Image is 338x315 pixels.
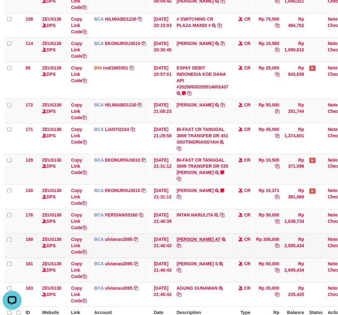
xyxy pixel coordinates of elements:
a: Copy HILMIABD1230 to clipboard [138,16,142,22]
a: Copy Link Code [71,261,87,279]
span: CR [244,157,250,163]
td: Rp 50,000 [253,258,282,282]
a: ZEUS138 [42,65,62,70]
a: # SWITCHING CR PLAZA MANDI # [177,16,213,28]
span: BCA [94,41,104,46]
span: BCA [94,237,104,242]
td: Rp 381,969 [282,185,307,209]
span: CR [244,188,250,193]
a: Copy LIANTI2234 to clipboard [130,127,135,132]
a: Copy FERDIANS5160 to clipboard [139,213,143,218]
a: EKONURSU3010 [105,41,140,46]
a: Copy Rp 10,950 to clipboard [275,47,279,52]
a: Note [328,157,338,163]
a: ZEUS138 [42,157,62,163]
a: ZEUS138 [42,102,62,107]
a: Copy # SWITCHING CR PLAZA MANDI # to clipboard [218,23,222,28]
span: Has Note [309,158,316,163]
a: Note [328,65,338,70]
td: Rp 943,659 [282,62,307,99]
a: Copy Link Code [71,127,87,145]
td: Rp 200,000 [253,234,282,258]
a: Copy EKONURSU3010 to clipboard [141,188,146,193]
a: EKONURSU3010 [105,188,140,193]
a: LIANTI2234 [105,127,129,132]
td: DPS [40,154,68,185]
a: [PERSON_NAME] AT [177,237,220,242]
a: Copy Link Code [71,286,87,304]
a: Copy Link Code [71,157,87,175]
span: 114 [26,41,33,46]
a: [PERSON_NAME] S [177,261,218,267]
span: 85 [26,65,31,70]
span: 129 [26,157,33,163]
td: Rp 20,000 [253,282,282,307]
td: [DATE] 21:40:43 [151,282,174,307]
a: Note [328,261,338,267]
a: Note [328,127,338,132]
td: DPS [40,258,68,282]
td: [DATE] 20:15:03 [151,13,174,37]
span: CR [244,41,250,46]
td: DPS [40,185,68,209]
a: AGUNG GUNAWAN [177,286,218,291]
td: Rp 75,000 [253,13,282,37]
span: BCA [94,127,104,132]
span: CR [244,213,250,218]
a: BI-FAST CR TANGGAL 3009 TRANSFER DR 451 SIGITINDRIANSYAH [177,127,228,145]
td: DPS [40,209,68,234]
a: Copy AHMAD AGUSTI to clipboard [221,41,225,46]
a: ulvianas2095 [105,261,133,267]
td: Rp 25,000 [253,62,282,99]
a: Copy Rp 10,505 to clipboard [275,164,279,169]
td: [DATE] 21:40:43 [151,258,174,282]
td: [DATE] 20:30:45 [151,37,174,62]
a: Note [328,188,338,193]
td: Rp 1,638,734 [282,209,307,234]
td: DPS [40,123,68,154]
span: BCA [94,261,104,267]
a: HILMIABD1230 [105,16,137,22]
a: Copy ESPAY DEBIT INDONESIA KOE DANA API #20250930205514602437 to clipboard [187,91,192,96]
td: DPS [40,37,68,62]
td: [DATE] 21:05:23 [151,99,174,123]
a: Copy DIDI MULYADI to clipboard [221,102,225,107]
td: DPS [40,282,68,307]
a: Copy Link Code [71,213,87,230]
a: Copy Rp 20,000 to clipboard [275,292,279,297]
a: Copy Rp 75,000 to clipboard [275,23,279,28]
td: Rp 1,374,601 [282,123,307,154]
span: BCA [94,286,104,291]
a: Copy ABDUL RAFIQ RIF AT to clipboard [177,243,181,248]
a: Note [328,102,338,107]
a: Copy Rp 200,000 to clipboard [275,243,279,248]
span: 183 [26,286,33,291]
a: ulvianas2095 [105,286,133,291]
a: Copy ulvianas2095 to clipboard [134,286,138,291]
a: Copy Rp 50,000 to clipboard [275,268,279,273]
td: DPS [40,234,68,258]
td: Rp 50,000 [253,99,282,123]
span: 172 [26,102,33,107]
td: Rp 251,744 [282,99,307,123]
a: EKONURSU3010 [105,157,140,163]
td: DPS [40,99,68,123]
td: Rp 10,505 [253,154,282,185]
a: ZEUS138 [42,213,62,218]
td: Rp 10,950 [253,37,282,62]
a: HILMIABD1230 [105,102,137,107]
a: ZEUS138 [42,188,62,193]
a: ZEUS138 [42,41,62,46]
span: BCA [94,16,104,22]
span: Has Note [309,189,316,194]
a: Note [328,237,338,242]
span: CR [244,16,250,22]
td: DPS [40,13,68,37]
td: [DATE] 20:57:01 [151,62,174,99]
a: INTAN NARULITA [177,213,213,218]
a: [PERSON_NAME] [177,102,214,107]
span: CR [244,261,250,267]
span: CR [244,237,250,242]
a: Copy INTAN NARULITA to clipboard [220,213,224,218]
a: Copy EKONURSU3010 to clipboard [141,41,146,46]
